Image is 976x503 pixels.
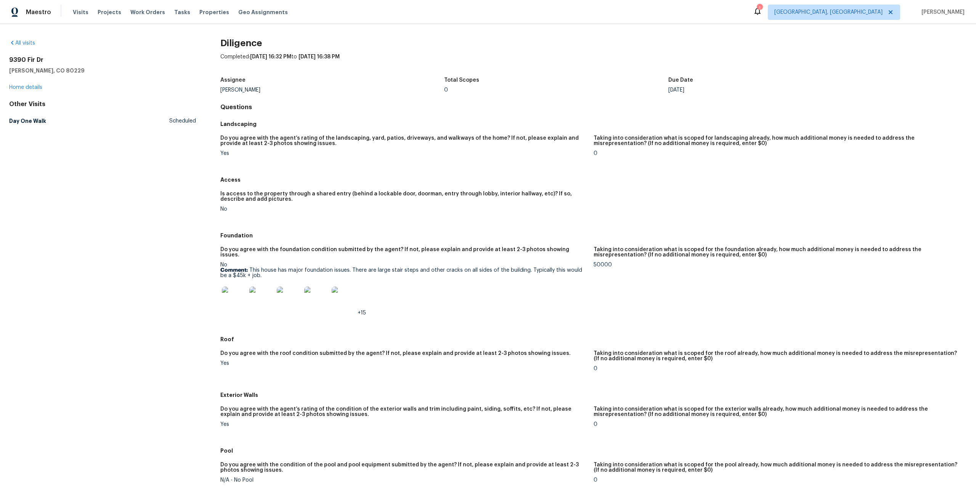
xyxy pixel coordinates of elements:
a: Day One WalkScheduled [9,114,196,128]
h5: Taking into consideration what is scoped for the exterior walls already, how much additional mone... [594,406,961,417]
div: No [220,206,588,212]
h5: Is access to the property through a shared entry (behind a lockable door, doorman, entry through ... [220,191,588,202]
span: Geo Assignments [238,8,288,16]
h5: Do you agree with the agent’s rating of the condition of the exterior walls and trim including pa... [220,406,588,417]
div: 0 [594,422,961,427]
h5: [PERSON_NAME], CO 80229 [9,67,196,74]
div: 1 [757,5,762,12]
h2: Diligence [220,39,967,47]
div: [DATE] [668,87,893,93]
span: [DATE] 16:38 PM [299,54,340,60]
h4: Questions [220,103,967,111]
span: Scheduled [169,117,196,125]
span: Tasks [174,10,190,15]
div: 0 [594,151,961,156]
a: Home details [9,85,42,90]
span: [PERSON_NAME] [918,8,965,16]
div: No [220,262,588,316]
h5: Day One Walk [9,117,46,125]
h5: Do you agree with the foundation condition submitted by the agent? If not, please explain and pro... [220,247,588,258]
div: Completed: to [220,53,967,73]
h5: Assignee [220,77,246,83]
div: 0 [594,477,961,483]
h5: Do you agree with the roof condition submitted by the agent? If not, please explain and provide a... [220,351,571,356]
h5: Taking into consideration what is scoped for the roof already, how much additional money is neede... [594,351,961,361]
h5: Landscaping [220,120,967,128]
h5: Due Date [668,77,693,83]
div: Yes [220,151,588,156]
h5: Do you agree with the condition of the pool and pool equipment submitted by the agent? If not, pl... [220,462,588,473]
h2: 9390 Fir Dr [9,56,196,64]
div: 0 [444,87,668,93]
h5: Taking into consideration what is scoped for the pool already, how much additional money is neede... [594,462,961,473]
h5: Total Scopes [444,77,479,83]
div: N/A - No Pool [220,477,588,483]
h5: Taking into consideration what is scoped for landscaping already, how much additional money is ne... [594,135,961,146]
div: 50000 [594,262,961,268]
b: Comment: [220,268,248,273]
div: [PERSON_NAME] [220,87,445,93]
span: Maestro [26,8,51,16]
h5: Exterior Walls [220,391,967,399]
div: Yes [220,361,588,366]
h5: Foundation [220,232,967,239]
div: Other Visits [9,100,196,108]
div: 0 [594,366,961,371]
h5: Roof [220,335,967,343]
div: Yes [220,422,588,427]
span: +15 [358,310,366,316]
h5: Taking into consideration what is scoped for the foundation already, how much additional money is... [594,247,961,258]
span: Work Orders [130,8,165,16]
h5: Do you agree with the agent’s rating of the landscaping, yard, patios, driveways, and walkways of... [220,135,588,146]
h5: Access [220,176,967,184]
span: Projects [98,8,121,16]
span: [DATE] 16:32 PM [250,54,291,60]
span: [GEOGRAPHIC_DATA], [GEOGRAPHIC_DATA] [774,8,883,16]
h5: Pool [220,447,967,455]
span: Visits [73,8,88,16]
p: This house has major foundation issues. There are large stair steps and other cracks on all sides... [220,268,588,278]
a: All visits [9,40,35,46]
span: Properties [199,8,229,16]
